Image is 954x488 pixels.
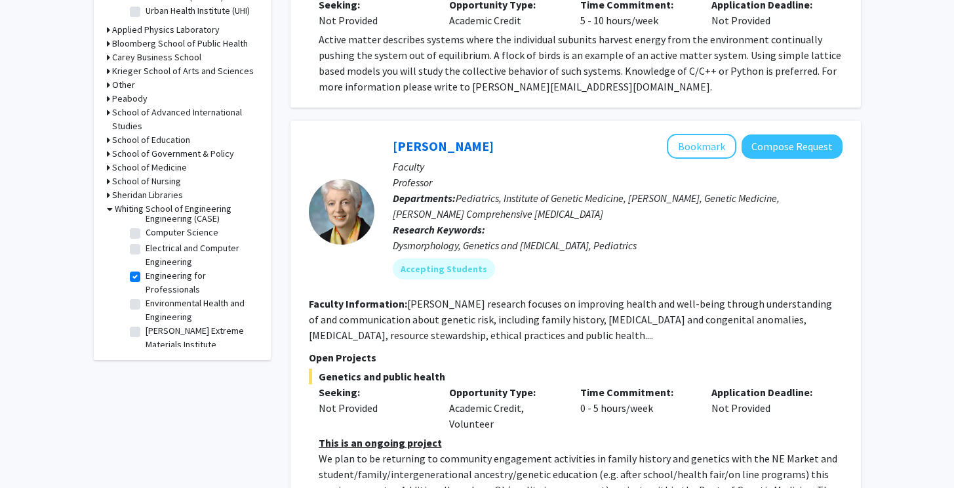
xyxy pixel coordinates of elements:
[112,147,234,161] h3: School of Government & Policy
[112,51,201,64] h3: Carey Business School
[309,297,407,310] b: Faculty Information:
[702,384,833,432] div: Not Provided
[319,384,430,400] p: Seeking:
[393,138,494,154] a: [PERSON_NAME]
[112,174,181,188] h3: School of Nursing
[319,400,430,416] div: Not Provided
[393,192,456,205] b: Departments:
[10,429,56,478] iframe: Chat
[309,350,843,365] p: Open Projects
[115,202,231,216] h3: Whiting School of Engineering
[146,241,254,269] label: Electrical and Computer Engineering
[711,384,823,400] p: Application Deadline:
[393,258,495,279] mat-chip: Accepting Students
[112,37,248,51] h3: Bloomberg School of Public Health
[742,134,843,159] button: Compose Request to Joann Bodurtha
[319,31,843,94] p: Active matter describes systems where the individual subunits harvest energy from the environment...
[112,161,187,174] h3: School of Medicine
[146,296,254,324] label: Environmental Health and Engineering
[439,384,570,432] div: Academic Credit, Volunteer
[112,133,190,147] h3: School of Education
[112,64,254,78] h3: Krieger School of Arts and Sciences
[393,174,843,190] p: Professor
[309,369,843,384] span: Genetics and public health
[393,159,843,174] p: Faculty
[146,226,218,239] label: Computer Science
[309,297,832,342] fg-read-more: [PERSON_NAME] research focuses on improving health and well-being through understanding of and co...
[112,23,220,37] h3: Applied Physics Laboratory
[112,78,135,92] h3: Other
[319,436,442,449] u: This is an ongoing project
[667,134,736,159] button: Add Joann Bodurtha to Bookmarks
[570,384,702,432] div: 0 - 5 hours/week
[580,384,692,400] p: Time Commitment:
[393,192,780,220] span: Pediatrics, Institute of Genetic Medicine, [PERSON_NAME], Genetic Medicine, [PERSON_NAME] Compreh...
[112,106,258,133] h3: School of Advanced International Studies
[112,188,183,202] h3: Sheridan Libraries
[146,324,254,352] label: [PERSON_NAME] Extreme Materials Institute
[449,384,561,400] p: Opportunity Type:
[393,223,485,236] b: Research Keywords:
[393,237,843,253] div: Dysmorphology, Genetics and [MEDICAL_DATA], Pediatrics
[112,92,148,106] h3: Peabody
[319,12,430,28] div: Not Provided
[146,269,254,296] label: Engineering for Professionals
[146,4,250,18] label: Urban Health Institute (UHI)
